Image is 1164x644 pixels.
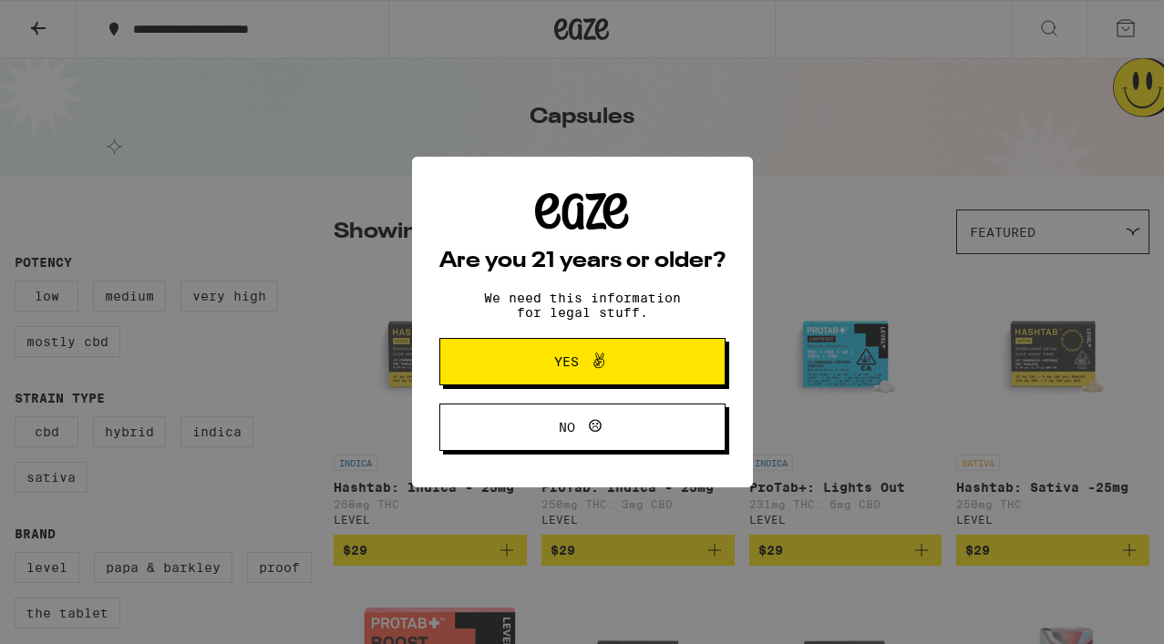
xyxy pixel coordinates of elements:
span: Yes [554,355,579,368]
span: No [559,421,575,434]
p: We need this information for legal stuff. [469,291,696,320]
h2: Are you 21 years or older? [439,250,726,272]
button: No [439,404,726,451]
button: Yes [439,338,726,385]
